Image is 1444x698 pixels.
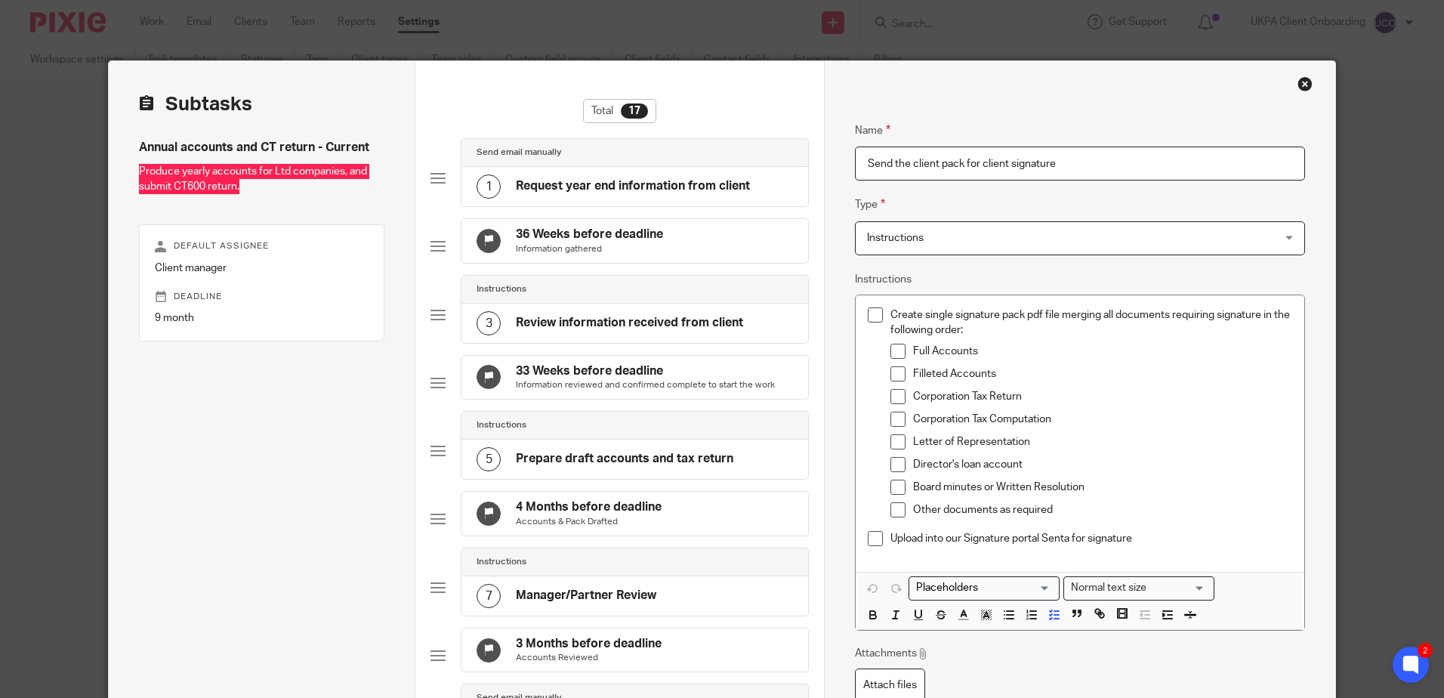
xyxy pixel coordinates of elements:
label: Instructions [855,272,912,287]
h4: Review information received from client [516,315,743,331]
div: 1 [477,174,501,199]
p: Information reviewed and confirmed complete to start the work [516,379,775,391]
p: 9 month [155,310,369,326]
span: Normal text size [1067,580,1149,596]
h4: Send email manually [477,147,561,159]
div: Close this dialog window [1297,76,1313,91]
p: Filleted Accounts [913,366,1291,381]
div: Total [583,99,656,123]
p: Upload into our Signature portal Senta for signature [890,531,1291,546]
h2: Subtasks [139,91,252,117]
p: Accounts Reviewed [516,652,662,664]
p: Other documents as required [913,502,1291,517]
h4: Request year end information from client [516,178,750,194]
p: Information gathered [516,243,663,255]
span: Instructions [867,233,924,243]
p: Create single signature pack pdf file merging all documents requiring signature in the following ... [890,307,1291,338]
p: Corporation Tax Computation [913,412,1291,427]
div: Search for option [909,576,1060,600]
h4: Annual accounts and CT return - Current [139,140,384,156]
h4: Instructions [477,556,526,568]
div: Placeholders [909,576,1060,600]
h4: Manager/Partner Review [516,588,656,604]
p: Letter of Representation [913,434,1291,449]
input: Search for option [1151,580,1205,596]
p: Attachments [855,646,928,661]
div: 17 [621,103,648,119]
p: Client manager [155,261,369,276]
p: Full Accounts [913,344,1291,359]
p: Accounts & Pack Drafted [516,516,662,528]
div: 2 [1418,643,1433,658]
p: Default assignee [155,240,369,252]
div: 7 [477,584,501,608]
h4: 33 Weeks before deadline [516,363,775,379]
label: Name [855,122,890,139]
div: Search for option [1063,576,1214,600]
div: 5 [477,447,501,471]
h4: 36 Weeks before deadline [516,227,663,242]
input: Search for option [911,580,1051,596]
div: Text styles [1063,576,1214,600]
h4: Instructions [477,419,526,431]
label: Type [855,196,885,213]
p: Board minutes or Written Resolution [913,480,1291,495]
h4: Instructions [477,283,526,295]
p: Deadline [155,291,369,303]
p: Corporation Tax Return [913,389,1291,404]
p: Produce yearly accounts for Ltd companies, and submit CT600 return. [139,164,384,195]
p: Director's loan account [913,457,1291,472]
h4: Prepare draft accounts and tax return [516,451,733,467]
h4: 4 Months before deadline [516,499,662,515]
h4: 3 Months before deadline [516,636,662,652]
div: 3 [477,311,501,335]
